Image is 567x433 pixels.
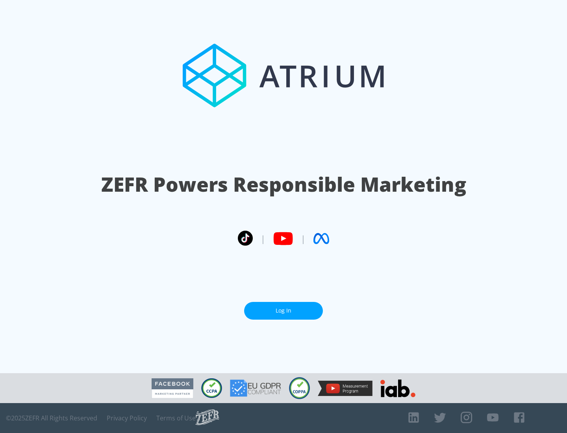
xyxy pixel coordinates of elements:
a: Privacy Policy [107,414,147,422]
img: YouTube Measurement Program [318,381,372,396]
img: COPPA Compliant [289,377,310,399]
img: CCPA Compliant [201,378,222,398]
span: | [261,233,265,244]
span: © 2025 ZEFR All Rights Reserved [6,414,97,422]
a: Terms of Use [156,414,196,422]
img: Facebook Marketing Partner [152,378,193,398]
h1: ZEFR Powers Responsible Marketing [101,171,466,198]
img: GDPR Compliant [230,379,281,397]
a: Log In [244,302,323,320]
img: IAB [380,379,415,397]
span: | [301,233,306,244]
